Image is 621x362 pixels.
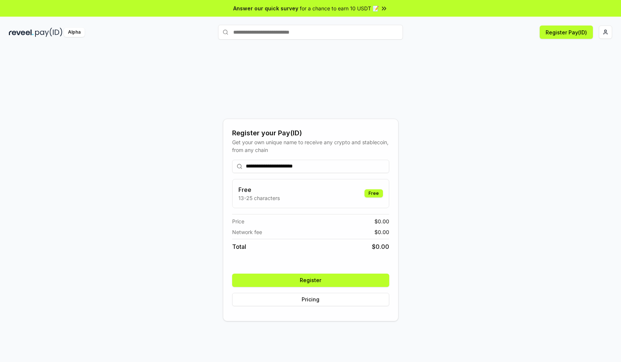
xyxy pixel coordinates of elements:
h3: Free [238,185,280,194]
img: reveel_dark [9,28,34,37]
span: $ 0.00 [374,217,389,225]
span: for a chance to earn 10 USDT 📝 [300,4,379,12]
span: $ 0.00 [372,242,389,251]
span: Price [232,217,244,225]
div: Register your Pay(ID) [232,128,389,138]
button: Register Pay(ID) [540,26,593,39]
button: Pricing [232,293,389,306]
div: Get your own unique name to receive any crypto and stablecoin, from any chain [232,138,389,154]
span: Total [232,242,246,251]
div: Alpha [64,28,85,37]
button: Register [232,274,389,287]
span: $ 0.00 [374,228,389,236]
span: Network fee [232,228,262,236]
img: pay_id [35,28,62,37]
div: Free [364,189,383,197]
span: Answer our quick survey [233,4,298,12]
p: 13-25 characters [238,194,280,202]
